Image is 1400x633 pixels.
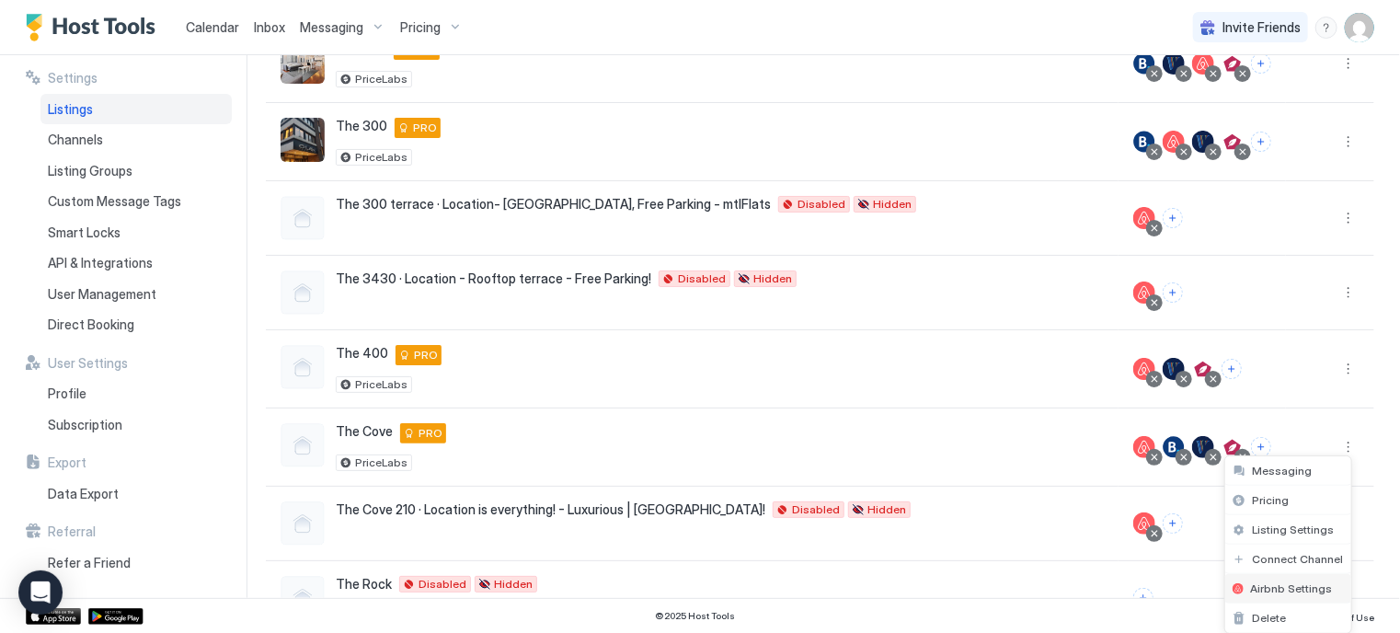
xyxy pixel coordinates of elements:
span: Airbnb Settings [1251,581,1333,595]
span: Messaging [1253,464,1313,478]
span: Pricing [1253,493,1290,507]
span: Listing Settings [1253,523,1335,536]
span: Connect Channel [1253,552,1344,566]
div: Open Intercom Messenger [18,570,63,615]
span: Delete [1253,611,1287,625]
